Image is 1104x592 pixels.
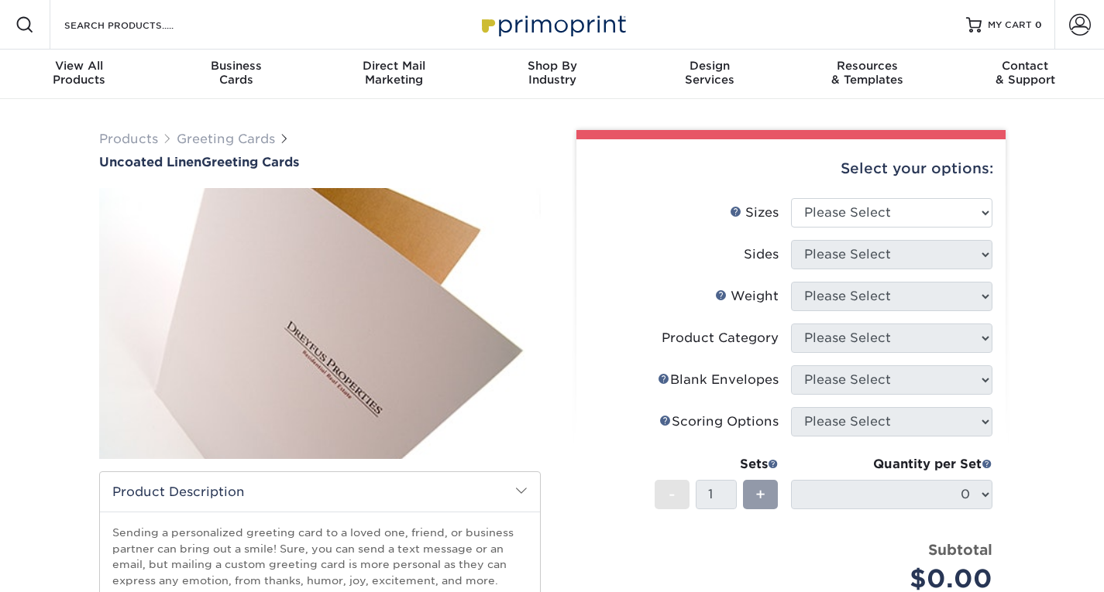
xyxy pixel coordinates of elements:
[315,59,473,73] span: Direct Mail
[158,59,316,73] span: Business
[928,541,992,558] strong: Subtotal
[158,59,316,87] div: Cards
[177,132,275,146] a: Greeting Cards
[744,245,779,264] div: Sides
[730,204,779,222] div: Sizes
[655,455,779,474] div: Sets
[658,371,779,389] div: Blank Envelopes
[988,19,1032,32] span: MY CART
[99,155,541,169] h1: Greeting Cards
[789,59,947,87] div: & Templates
[475,8,630,41] img: Primoprint
[662,329,779,347] div: Product Category
[63,15,214,34] input: SEARCH PRODUCTS.....
[1035,19,1042,30] span: 0
[473,59,631,73] span: Shop By
[589,139,993,198] div: Select your options:
[755,483,765,506] span: +
[99,155,541,169] a: Uncoated LinenGreeting Cards
[473,59,631,87] div: Industry
[315,50,473,99] a: Direct MailMarketing
[791,455,992,474] div: Quantity per Set
[473,50,631,99] a: Shop ByIndustry
[789,59,947,73] span: Resources
[946,50,1104,99] a: Contact& Support
[669,483,676,506] span: -
[946,59,1104,87] div: & Support
[946,59,1104,73] span: Contact
[99,171,541,476] img: Uncoated Linen 01
[715,287,779,306] div: Weight
[631,59,789,87] div: Services
[789,50,947,99] a: Resources& Templates
[99,155,201,169] span: Uncoated Linen
[315,59,473,87] div: Marketing
[100,472,540,512] h2: Product Description
[631,50,789,99] a: DesignServices
[99,132,158,146] a: Products
[631,59,789,73] span: Design
[659,412,779,431] div: Scoring Options
[158,50,316,99] a: BusinessCards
